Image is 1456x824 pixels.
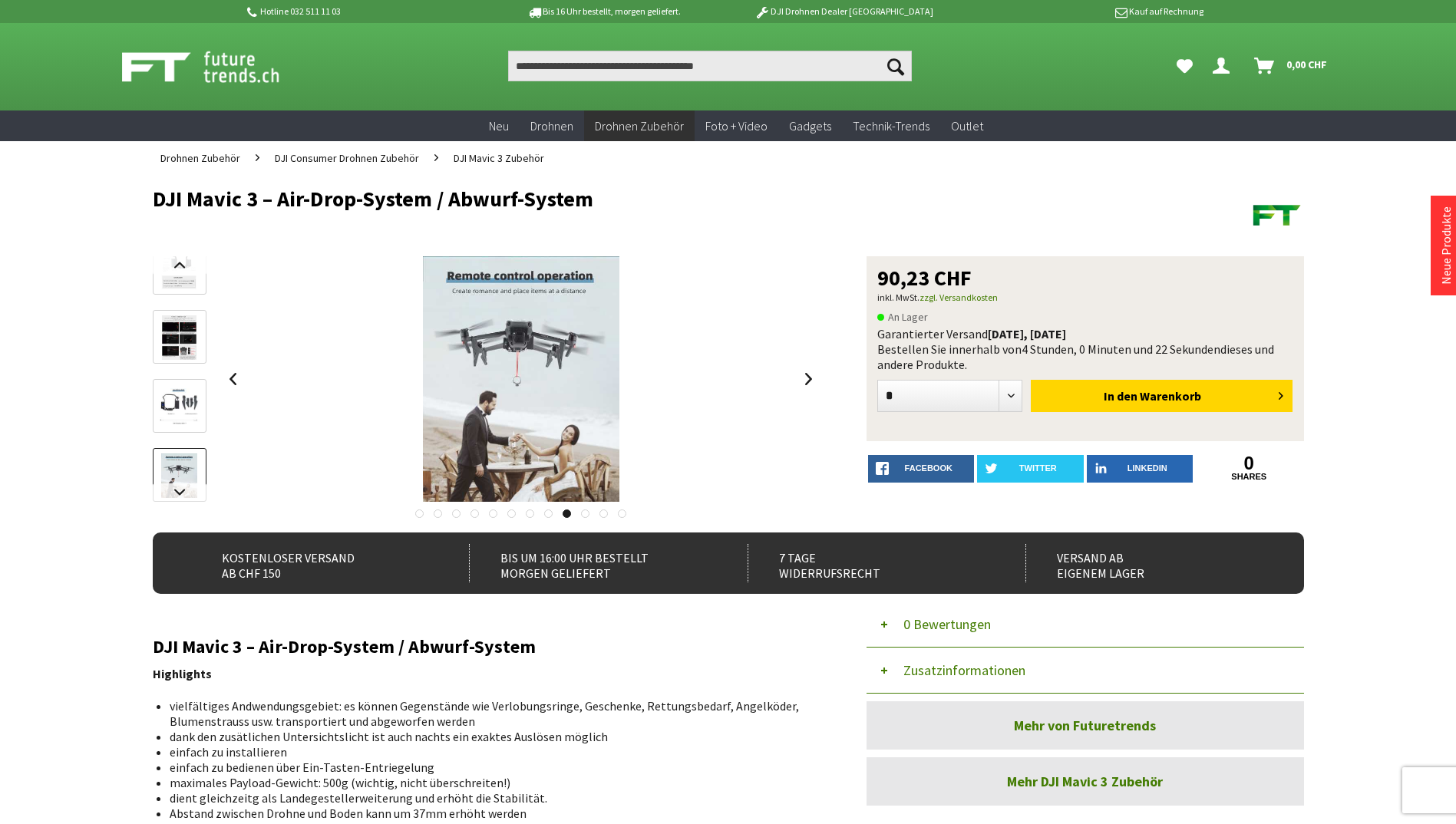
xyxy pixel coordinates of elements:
[853,118,929,133] span: Technik-Trends
[478,110,520,142] a: Neu
[1140,388,1201,404] span: Warenkorb
[170,790,808,806] li: dient gleichzeitg als Landegestellerweiterung und erhöht die Stabilität.
[153,637,820,657] h2: DJI Mavic 3 – Air-Drop-System / Abwurf-System
[1087,455,1194,483] a: LinkedIn
[1025,544,1270,582] div: Versand ab eigenem Lager
[905,463,953,473] span: facebook
[867,757,1304,806] a: Mehr DJI Mavic 3 Zubehör
[454,151,544,165] span: DJI Mavic 3 Zubehör
[778,110,842,142] a: Gadgets
[842,110,940,142] a: Technik-Trends
[868,455,975,483] a: facebook
[122,48,313,86] img: Shop Futuretrends - zur Startseite wechseln
[1250,187,1304,241] img: Futuretrends
[951,118,983,133] span: Outlet
[446,141,552,175] a: DJI Mavic 3 Zubehör
[867,602,1304,648] button: 0 Bewertungen
[489,118,509,133] span: Neu
[170,744,808,760] li: einfach zu installieren
[484,2,724,21] p: Bis 16 Uhr bestellt, morgen geliefert.
[1127,463,1167,473] span: LinkedIn
[1031,380,1293,412] button: In den Warenkorb
[877,308,928,326] span: An Lager
[877,326,1293,372] div: Garantierter Versand Bestellen Sie innerhalb von dieses und andere Produkte.
[877,288,1293,307] p: inkl. MwSt.
[880,51,912,81] button: Suchen
[160,151,240,165] span: Drohnen Zubehör
[469,544,714,582] div: Bis um 16:00 Uhr bestellt Morgen geliefert
[170,760,808,775] li: einfach zu bedienen über Ein-Tasten-Entriegelung
[170,806,808,821] li: Abstand zwischen Drohne und Boden kann um 37mm erhöht werden
[988,326,1066,341] b: [DATE], [DATE]
[867,701,1304,750] a: Mehr von Futuretrends
[170,698,808,729] li: vielfältiges Andwendungsgebiet: es können Gegenstände wie Verlobungsringe, Geschenke, Rettungsbed...
[191,544,436,582] div: Kostenloser Versand ab CHF 150
[267,141,427,175] a: DJI Consumer Drohnen Zubehör
[1169,51,1200,81] a: Meine Favoriten
[170,729,808,744] li: dank den zusätlichen Untersichtslicht ist auch nachts ein exaktes Auslösen möglich
[1196,455,1302,472] a: 0
[584,110,695,142] a: Drohnen Zubehör
[940,110,994,142] a: Outlet
[1207,51,1242,81] a: Dein Konto
[508,51,912,81] input: Produkt, Marke, Kategorie, EAN, Artikelnummer…
[977,455,1084,483] a: twitter
[245,2,484,21] p: Hotline 032 511 11 03
[695,110,778,142] a: Foto + Video
[748,544,992,582] div: 7 Tage Widerrufsrecht
[724,2,963,21] p: DJI Drohnen Dealer [GEOGRAPHIC_DATA]
[275,151,419,165] span: DJI Consumer Drohnen Zubehör
[1248,51,1335,81] a: Warenkorb
[153,141,248,175] a: Drohnen Zubehör
[1022,341,1220,357] span: 4 Stunden, 0 Minuten und 22 Sekunden
[1019,463,1057,473] span: twitter
[153,666,212,681] strong: Highlights
[595,118,684,133] span: Drohnen Zubehör
[153,187,1074,210] h1: DJI Mavic 3 – Air-Drop-System / Abwurf-System
[1104,388,1137,404] span: In den
[877,267,972,288] span: 90,23 CHF
[1438,206,1454,285] a: Neue Produkte
[520,110,584,142] a: Drohnen
[1196,472,1302,482] a: shares
[789,118,831,133] span: Gadgets
[867,648,1304,694] button: Zusatzinformationen
[919,292,998,303] a: zzgl. Versandkosten
[170,775,808,790] li: maximales Payload-Gewicht: 500g (wichtig, nicht überschreiten!)
[705,118,768,133] span: Foto + Video
[964,2,1203,21] p: Kauf auf Rechnung
[1286,52,1327,77] span: 0,00 CHF
[530,118,573,133] span: Drohnen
